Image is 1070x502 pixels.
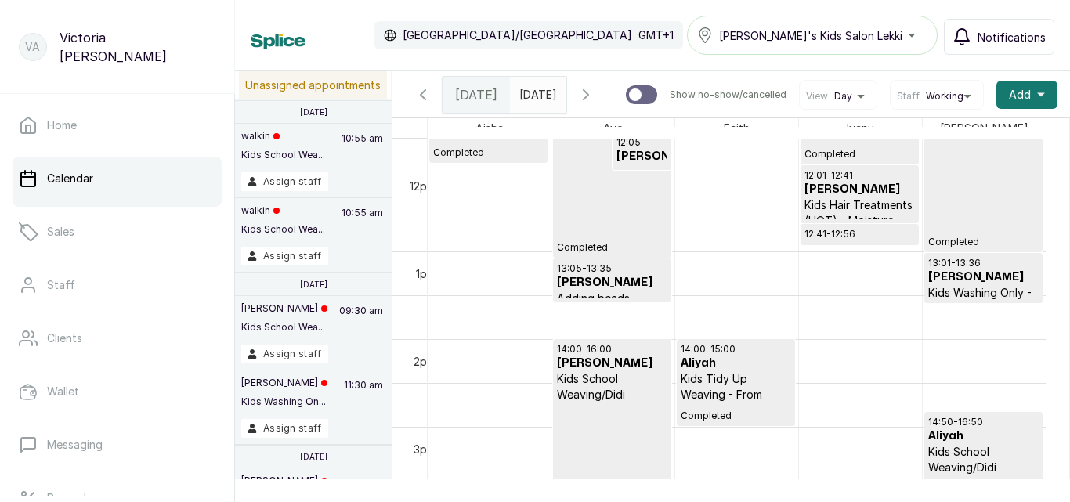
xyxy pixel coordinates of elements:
p: Calendar [47,171,93,186]
p: [DATE] [300,107,327,117]
button: Assign staff [241,247,328,265]
span: Iyanu [844,118,877,138]
p: 10:55 am [339,130,385,172]
p: Staff [47,277,75,293]
p: [PERSON_NAME] [241,302,327,315]
p: Show no-show/cancelled [670,88,786,101]
p: 12:01 - 12:41 [804,169,915,182]
p: 12:41 - 12:56 [804,228,915,240]
span: Completed [804,148,915,161]
div: 1pm [413,265,439,282]
a: Calendar [13,157,222,200]
p: Wallet [47,384,79,399]
p: Victoria [PERSON_NAME] [60,28,215,66]
p: walkin [241,204,325,217]
p: Clients [47,330,82,346]
p: 09:30 am [337,302,385,345]
p: Kids School Wea... [241,149,325,161]
p: [DATE] [300,452,327,461]
span: Notifications [978,29,1046,45]
p: 14:50 - 16:50 [928,416,1039,428]
span: Ayo [600,118,627,138]
div: 12pm [407,178,439,194]
p: 14:00 - 16:00 [557,343,667,356]
p: Kids School Wea... [241,223,325,236]
a: Staff [13,263,222,307]
h3: Aliyah [928,428,1039,444]
button: [PERSON_NAME]'s Kids Salon Lekki [687,16,938,55]
p: Kids Tidy Up Weaving - From [681,371,791,403]
p: GMT+1 [638,27,674,43]
p: 11:30 am [342,377,385,419]
button: Assign staff [241,345,328,363]
p: walkin [241,130,325,143]
p: Sales [47,224,74,240]
p: Kids School Wea... [241,321,327,334]
span: [DATE] [455,85,497,104]
span: Working [926,90,963,103]
p: 13:05 - 13:35 [557,262,667,275]
span: Completed [681,410,791,422]
h3: Aliyah [681,356,791,371]
p: Kids Washing Only - Own/Basic products [928,285,1039,316]
a: Wallet [13,370,222,414]
div: 3pm [410,441,439,457]
button: Assign staff [241,419,328,438]
button: ViewDay [806,90,870,103]
p: [GEOGRAPHIC_DATA]/[GEOGRAPHIC_DATA] [403,27,632,43]
span: Completed [928,236,1039,248]
h3: [PERSON_NAME] [557,275,667,291]
span: View [806,90,828,103]
h3: [PERSON_NAME] [804,240,915,256]
p: Unassigned appointments [239,71,387,99]
h3: [PERSON_NAME] [928,269,1039,285]
span: Faith [721,118,753,138]
p: Kids Washing Only - Professional products [616,164,667,243]
p: Kids School Weaving/Didi [557,371,667,403]
span: Completed [557,241,667,254]
p: Kids School Weaving/Didi [928,444,1039,475]
a: Home [13,103,222,147]
p: Adding beads - Adding Client's beads [557,291,667,338]
p: 13:01 - 13:36 [928,257,1039,269]
p: Kids Washing On... [241,395,327,408]
span: [PERSON_NAME] [937,118,1032,138]
div: [DATE] [443,77,510,113]
span: Completed [433,146,544,159]
button: StaffWorking [897,90,977,103]
button: Notifications [944,19,1054,55]
a: Sales [13,210,222,254]
span: Add [1009,87,1031,103]
p: [PERSON_NAME] [241,475,327,487]
div: 2pm [410,353,439,370]
p: Kids Hair Treatments (HOT) - Moisture Treatment (hot) [804,197,915,244]
span: Day [834,90,852,103]
span: Staff [897,90,920,103]
span: Aisha [472,118,507,138]
p: 10:55 am [339,204,385,247]
h3: [PERSON_NAME] [804,182,915,197]
button: Assign staff [241,172,328,191]
p: VA [25,39,40,55]
p: Home [47,117,77,133]
button: Add [996,81,1057,109]
a: Clients [13,316,222,360]
span: [PERSON_NAME]'s Kids Salon Lekki [719,27,902,44]
p: 14:00 - 15:00 [681,343,791,356]
p: Messaging [47,437,103,453]
p: [DATE] [300,280,327,289]
h3: [PERSON_NAME] [616,149,667,164]
p: [PERSON_NAME] [241,377,327,389]
h3: [PERSON_NAME] [557,356,667,371]
a: Messaging [13,423,222,467]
